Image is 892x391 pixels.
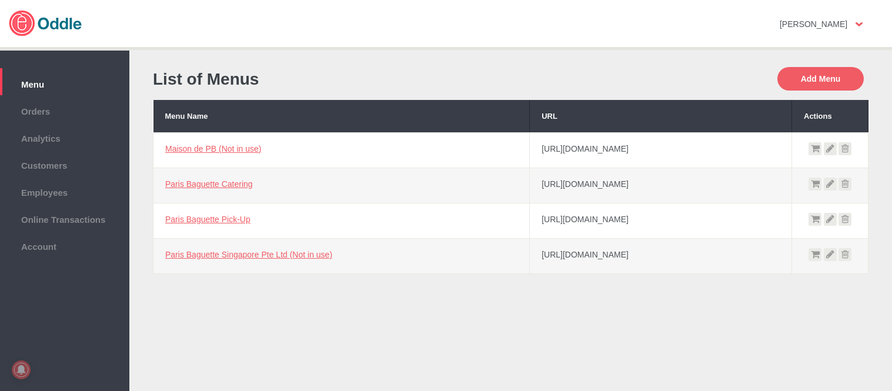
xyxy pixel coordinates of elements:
span: Account [6,239,123,252]
a: Maison de PB (Not in use) [165,144,261,153]
a: Paris Baguette Pick-Up [165,215,250,224]
th: URL [530,100,792,132]
span: Menu [6,76,123,89]
span: Orders [6,103,123,116]
th: Menu Name [153,100,530,132]
span: Customers [6,158,123,171]
button: Add Menu [777,67,864,91]
td: [URL][DOMAIN_NAME] [530,203,792,238]
i: View Shopping Cart [809,142,821,155]
i: Delete [838,142,851,155]
span: Employees [6,185,123,198]
td: [URL][DOMAIN_NAME] [530,238,792,273]
i: View Shopping Cart [809,248,821,261]
td: [URL][DOMAIN_NAME] [530,168,792,203]
i: View Shopping Cart [809,213,821,226]
a: Paris Baguette Singapore Pte Ltd (Not in use) [165,250,332,259]
strong: [PERSON_NAME] [780,19,847,29]
i: Delete [838,248,851,261]
h1: List of Menus [153,70,505,89]
a: Paris Baguette Catering [165,179,253,189]
i: Edit [824,248,837,261]
th: Actions [792,100,868,132]
span: Online Transactions [6,212,123,225]
i: Delete [838,213,851,226]
i: Delete [838,178,851,191]
i: Edit [824,178,837,191]
td: [URL][DOMAIN_NAME] [530,132,792,168]
i: Edit [824,213,837,226]
i: View Shopping Cart [809,178,821,191]
i: Edit [824,142,837,155]
img: user-option-arrow.png [856,22,863,26]
span: Analytics [6,131,123,143]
